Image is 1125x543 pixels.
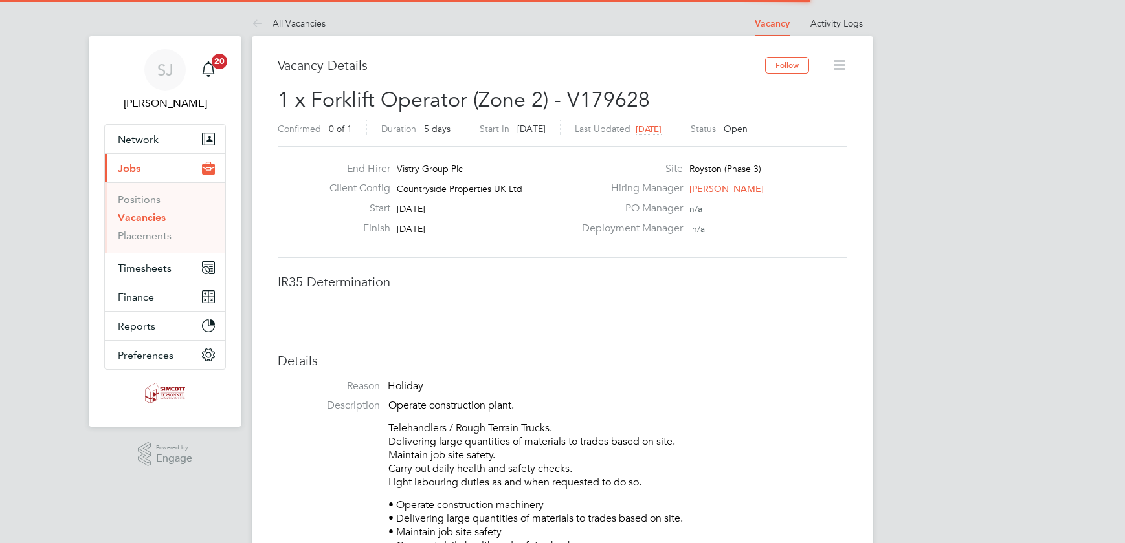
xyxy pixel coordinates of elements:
[397,203,425,215] span: [DATE]
[118,133,159,145] span: Network
[319,222,390,235] label: Finish
[212,54,227,69] span: 20
[517,123,546,134] span: [DATE]
[118,162,140,175] span: Jobs
[105,282,225,311] button: Finance
[118,320,155,332] span: Reports
[574,162,683,176] label: Site
[252,17,326,29] a: All Vacancies
[278,379,380,393] label: Reason
[810,17,863,29] a: Activity Logs
[724,123,748,134] span: Open
[689,163,761,175] span: Royston (Phase 3)
[105,182,225,253] div: Jobs
[105,125,225,153] button: Network
[104,383,226,403] a: Go to home page
[278,123,321,134] label: Confirmed
[397,183,522,195] span: Countryside Properties UK Ltd
[319,202,390,215] label: Start
[381,123,416,134] label: Duration
[755,18,790,29] a: Vacancy
[689,183,764,195] span: [PERSON_NAME]
[105,154,225,182] button: Jobs
[278,57,765,74] h3: Vacancy Details
[574,202,683,215] label: PO Manager
[319,162,390,176] label: End Hirer
[636,123,662,134] span: [DATE]
[105,341,225,369] button: Preferences
[104,49,226,111] a: SJ[PERSON_NAME]
[692,223,705,235] span: n/a
[118,291,154,303] span: Finance
[278,352,847,369] h3: Details
[575,123,630,134] label: Last Updated
[118,229,172,242] a: Placements
[574,182,683,195] label: Hiring Manager
[157,61,173,78] span: SJ
[689,203,702,215] span: n/a
[397,223,425,235] span: [DATE]
[118,262,172,274] span: Timesheets
[118,349,173,361] span: Preferences
[138,442,193,467] a: Powered byEngage
[424,123,451,134] span: 5 days
[480,123,509,134] label: Start In
[105,312,225,340] button: Reports
[118,211,166,224] a: Vacancies
[397,163,463,175] span: Vistry Group Plc
[388,379,423,392] span: Holiday
[319,182,390,195] label: Client Config
[388,399,847,412] p: Operate construction plant.
[691,123,716,134] label: Status
[104,96,226,111] span: Shaun Jex
[105,253,225,282] button: Timesheets
[118,193,161,206] a: Positions
[278,273,847,290] h3: IR35 Determination
[156,442,192,453] span: Powered by
[278,87,650,112] span: 1 x Forklift Operator (Zone 2) - V179628
[329,123,352,134] span: 0 of 1
[145,383,186,403] img: simcott-logo-retina.png
[765,57,809,74] button: Follow
[278,399,380,412] label: Description
[388,421,847,489] p: Telehandlers / Rough Terrain Trucks. Delivering large quantities of materials to trades based on ...
[195,49,221,90] a: 20
[89,36,241,427] nav: Main navigation
[574,222,683,235] label: Deployment Manager
[156,453,192,464] span: Engage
